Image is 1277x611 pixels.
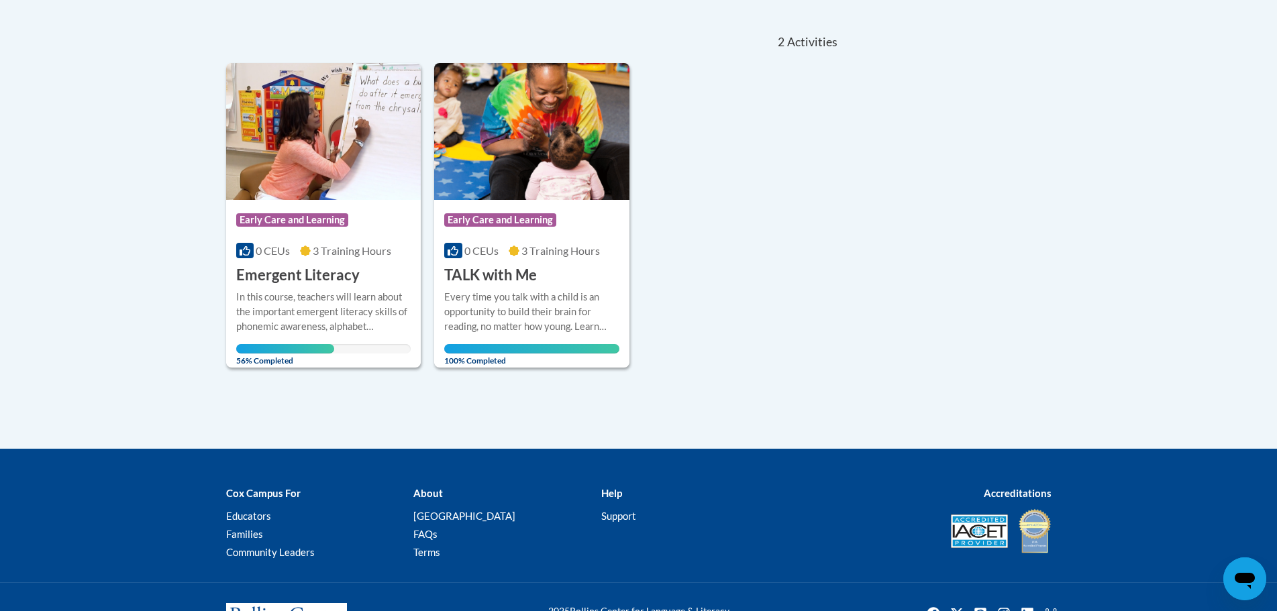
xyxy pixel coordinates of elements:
span: Activities [787,35,837,50]
div: In this course, teachers will learn about the important emergent literacy skills of phonemic awar... [236,290,411,334]
a: Educators [226,510,271,522]
b: Cox Campus For [226,487,301,499]
span: Early Care and Learning [236,213,348,227]
span: 56% Completed [236,344,334,366]
a: Support [601,510,636,522]
a: Terms [413,546,440,558]
div: Every time you talk with a child is an opportunity to build their brain for reading, no matter ho... [444,290,619,334]
iframe: Button to launch messaging window [1223,557,1266,600]
img: Accredited IACET® Provider [951,514,1008,548]
b: About [413,487,443,499]
b: Help [601,487,622,499]
a: Community Leaders [226,546,315,558]
span: 0 CEUs [256,244,290,257]
a: Course LogoEarly Care and Learning0 CEUs3 Training Hours Emergent LiteracyIn this course, teacher... [226,63,421,368]
span: 3 Training Hours [521,244,600,257]
b: Accreditations [984,487,1052,499]
span: 0 CEUs [464,244,499,257]
img: Course Logo [434,63,629,200]
a: FAQs [413,528,438,540]
h3: Emergent Literacy [236,265,360,286]
a: Course LogoEarly Care and Learning0 CEUs3 Training Hours TALK with MeEvery time you talk with a c... [434,63,629,368]
img: Course Logo [226,63,421,200]
span: 3 Training Hours [313,244,391,257]
a: [GEOGRAPHIC_DATA] [413,510,515,522]
span: Early Care and Learning [444,213,556,227]
a: Families [226,528,263,540]
div: Your progress [236,344,334,353]
h3: TALK with Me [444,265,537,286]
div: Your progress [444,344,619,353]
span: 100% Completed [444,344,619,366]
img: IDA® Accredited [1018,508,1052,555]
span: 2 [778,35,784,50]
